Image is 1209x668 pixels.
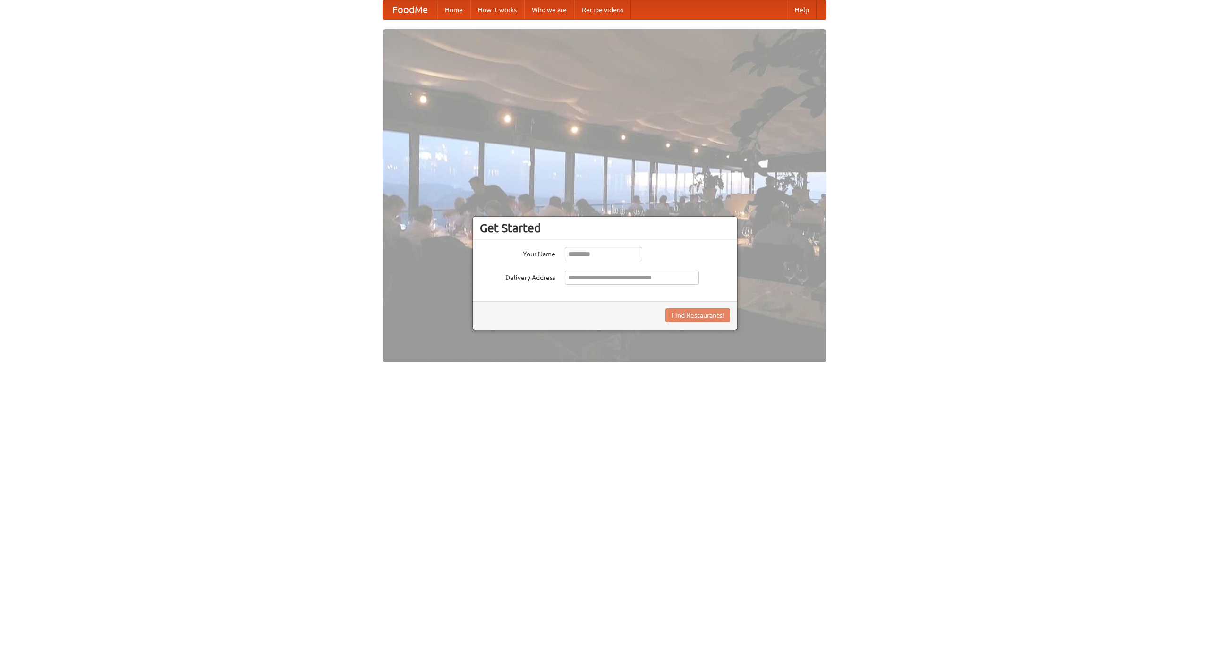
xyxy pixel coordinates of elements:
h3: Get Started [480,221,730,235]
a: Home [437,0,470,19]
a: Recipe videos [574,0,631,19]
button: Find Restaurants! [665,308,730,322]
label: Your Name [480,247,555,259]
a: How it works [470,0,524,19]
a: FoodMe [383,0,437,19]
a: Who we are [524,0,574,19]
label: Delivery Address [480,271,555,282]
a: Help [787,0,817,19]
